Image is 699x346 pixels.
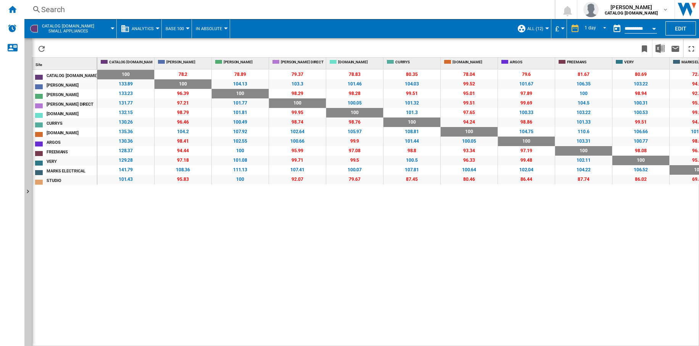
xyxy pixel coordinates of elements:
[155,127,211,137] span: 104.2
[441,117,498,127] span: 94.24
[498,127,555,137] span: 104.75
[383,79,440,89] span: 104.03
[383,165,440,175] span: 107.81
[555,156,612,165] span: 102.11
[269,127,326,137] span: 102.64
[8,24,17,33] img: alerts-logo.svg
[383,89,440,98] span: 99.51
[97,165,154,175] span: 141.79
[498,79,555,89] span: 101.67
[665,21,696,35] button: Edit
[42,19,102,38] button: CATALOG [DOMAIN_NAME]Small appliances
[326,127,383,137] span: 105.97
[498,89,555,98] span: 97.89
[527,19,547,38] button: ALL (12)
[196,26,222,31] span: In Absolute
[97,79,154,89] span: 133.89
[637,39,652,57] button: Bookmark this report
[224,60,267,62] span: [PERSON_NAME]
[612,70,669,79] span: 80.69
[97,98,154,108] span: 131.77
[555,175,612,184] span: 87.74
[326,156,383,165] span: 99.5
[212,127,269,137] span: 107.92
[668,39,683,57] button: Send this report by email
[41,4,535,15] div: Search
[24,38,32,346] button: Show
[212,156,269,165] span: 101.08
[212,117,269,127] span: 100.49
[328,58,383,67] div: [DOMAIN_NAME]
[441,175,498,184] span: 80.46
[269,165,326,175] span: 107.41
[166,60,210,62] span: [PERSON_NAME]
[47,176,97,184] div: STUDIO
[269,89,326,98] span: 98.29
[441,108,498,117] span: 97.65
[498,70,555,79] span: 79.6
[269,70,326,79] span: 79.37
[517,19,547,38] div: ALL (12)
[166,19,188,38] button: Base 100
[212,175,269,184] span: 100
[624,60,668,62] span: VERY
[656,44,665,53] img: excel-24x24.png
[555,146,612,156] span: 100
[47,71,97,79] div: CATALOG [DOMAIN_NAME]
[326,137,383,146] span: 99.9
[555,25,559,33] span: £
[212,79,269,89] span: 104.13
[612,98,669,108] span: 100.31
[28,19,113,38] div: CATALOG [DOMAIN_NAME]Small appliances
[132,19,158,38] button: Analytics
[281,60,324,62] span: [PERSON_NAME] DIRECT
[166,26,184,31] span: Base 100
[498,108,555,117] span: 100.33
[47,147,97,155] div: FREEMANS
[612,137,669,146] span: 100.77
[213,58,269,67] div: [PERSON_NAME]
[212,98,269,108] span: 101.77
[35,63,42,67] span: Site
[385,58,440,67] div: CURRYS
[47,100,97,108] div: [PERSON_NAME] DIRECT
[42,24,94,34] span: CATALOG VAX.UK:Small appliances
[441,89,498,98] span: 95.01
[212,146,269,156] span: 100
[551,19,567,38] md-menu: Currency
[212,89,269,98] span: 100
[196,19,226,38] button: In Absolute
[212,70,269,79] span: 78.89
[156,58,211,67] div: [PERSON_NAME]
[155,137,211,146] span: 98.41
[155,156,211,165] span: 97.18
[652,39,668,57] button: Download in Excel
[97,175,154,184] span: 101.43
[612,89,669,98] span: 98.94
[34,58,97,69] div: Sort None
[97,156,154,165] span: 129.28
[442,58,498,67] div: [DOMAIN_NAME]
[271,58,326,67] div: [PERSON_NAME] DIRECT
[34,58,97,69] div: Site Sort None
[121,19,158,38] div: Analytics
[510,60,553,62] span: ARGOS
[34,39,49,57] button: Reload
[647,21,661,34] button: Open calendar
[326,79,383,89] span: 101.46
[453,60,496,62] span: [DOMAIN_NAME]
[555,98,612,108] span: 104.5
[155,146,211,156] span: 94.44
[383,156,440,165] span: 100.5
[441,146,498,156] span: 93.34
[269,117,326,127] span: 98.74
[583,2,599,17] img: profile.jpg
[555,108,612,117] span: 103.22
[499,58,555,67] div: ARGOS
[97,117,154,127] span: 130.26
[612,108,669,117] span: 100.53
[441,127,498,137] span: 100
[326,117,383,127] span: 98.76
[527,26,543,31] span: ALL (12)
